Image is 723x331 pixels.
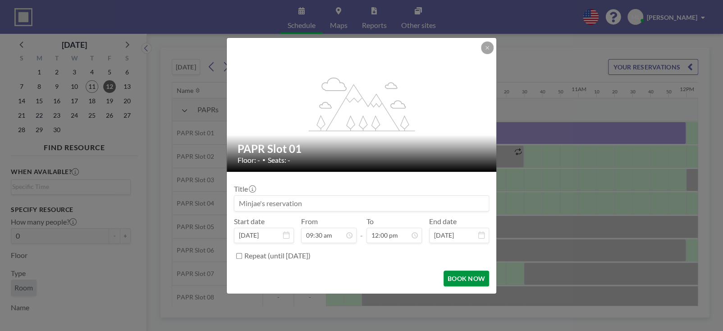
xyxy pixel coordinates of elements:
[238,156,260,165] span: Floor: -
[234,184,255,193] label: Title
[360,220,363,240] span: -
[366,217,374,226] label: To
[309,77,415,131] g: flex-grow: 1.2;
[429,217,457,226] label: End date
[234,196,489,211] input: Minjae's reservation
[238,142,486,156] h2: PAPR Slot 01
[262,156,265,163] span: •
[244,251,311,260] label: Repeat (until [DATE])
[301,217,318,226] label: From
[268,156,290,165] span: Seats: -
[234,217,265,226] label: Start date
[444,271,489,286] button: BOOK NOW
